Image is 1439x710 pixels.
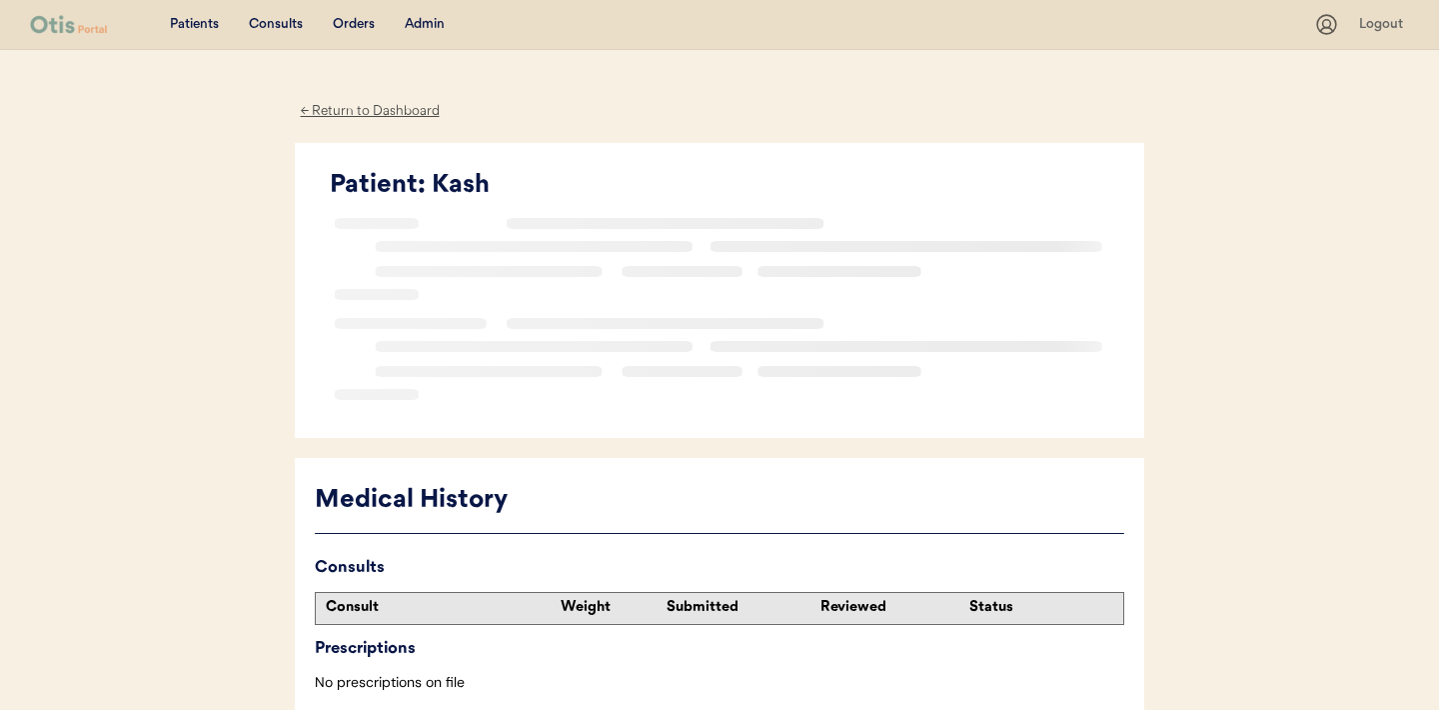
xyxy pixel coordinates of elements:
[315,482,1124,520] div: Medical History
[249,15,303,35] div: Consults
[315,673,1124,693] div: No prescriptions on file
[820,598,964,618] div: Reviewed
[561,598,662,618] div: Weight
[667,598,810,618] div: Submitted
[1359,15,1409,35] div: Logout
[969,598,1113,618] div: Status
[295,100,445,123] div: ← Return to Dashboard
[333,15,375,35] div: Orders
[330,167,1124,205] div: Patient: Kash
[326,598,551,618] div: Consult
[315,635,1124,663] div: Prescriptions
[315,554,1124,582] div: Consults
[170,15,219,35] div: Patients
[405,15,445,35] div: Admin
